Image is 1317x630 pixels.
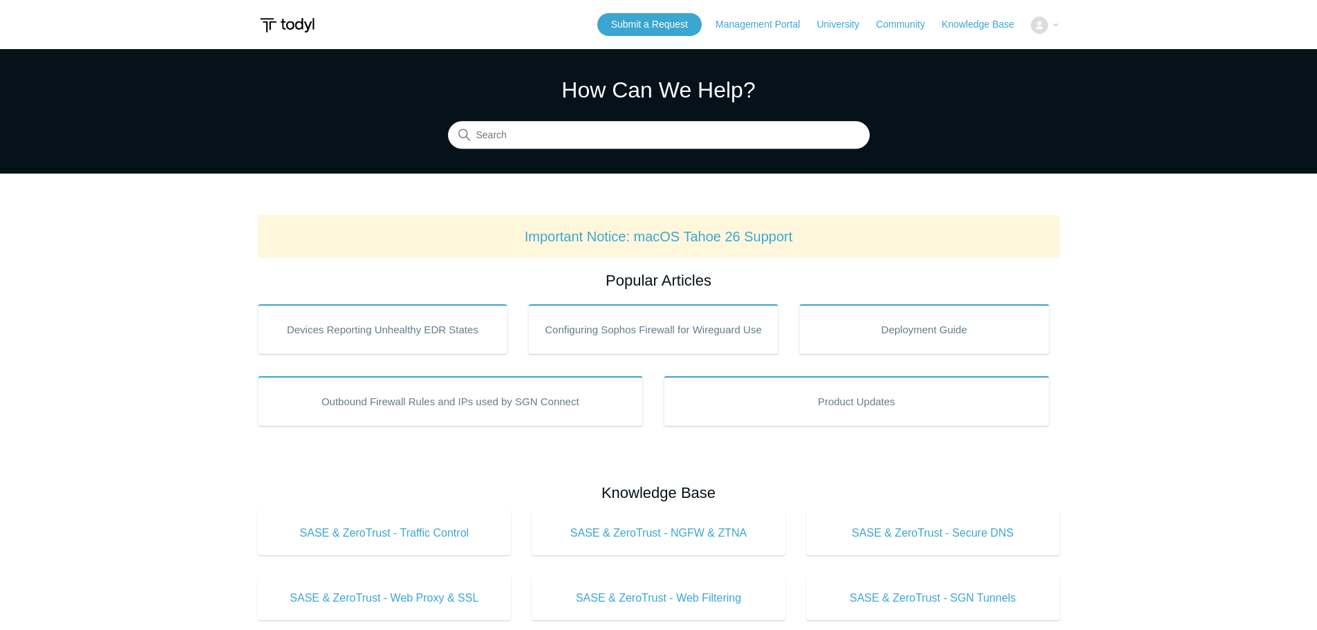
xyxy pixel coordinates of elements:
a: Submit a Request [597,13,702,36]
a: Outbound Firewall Rules and IPs used by SGN Connect [258,376,644,426]
a: SASE & ZeroTrust - Web Filtering [532,576,785,620]
a: Devices Reporting Unhealthy EDR States [258,304,508,354]
a: SASE & ZeroTrust - Web Proxy & SSL [258,576,512,620]
span: SASE & ZeroTrust - Secure DNS [827,525,1039,541]
span: SASE & ZeroTrust - NGFW & ZTNA [552,525,765,541]
a: Important Notice: macOS Tahoe 26 Support [525,229,793,244]
span: SASE & ZeroTrust - Traffic Control [279,525,491,541]
a: SASE & ZeroTrust - SGN Tunnels [806,576,1060,620]
a: Management Portal [716,17,814,32]
a: SASE & ZeroTrust - Secure DNS [806,511,1060,555]
h2: Knowledge Base [258,481,1060,504]
span: SASE & ZeroTrust - Web Proxy & SSL [279,590,491,606]
a: Community [876,17,939,32]
span: SASE & ZeroTrust - Web Filtering [552,590,765,606]
a: SASE & ZeroTrust - Traffic Control [258,511,512,555]
h1: How Can We Help? [448,73,870,106]
a: Configuring Sophos Firewall for Wireguard Use [528,304,778,354]
a: University [816,17,872,32]
a: SASE & ZeroTrust - NGFW & ZTNA [532,511,785,555]
a: Knowledge Base [942,17,1028,32]
a: Product Updates [664,376,1049,426]
h2: Popular Articles [258,269,1060,292]
a: Deployment Guide [799,304,1049,354]
span: SASE & ZeroTrust - SGN Tunnels [827,590,1039,606]
input: Search [448,122,870,149]
img: Todyl Support Center Help Center home page [258,12,317,38]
